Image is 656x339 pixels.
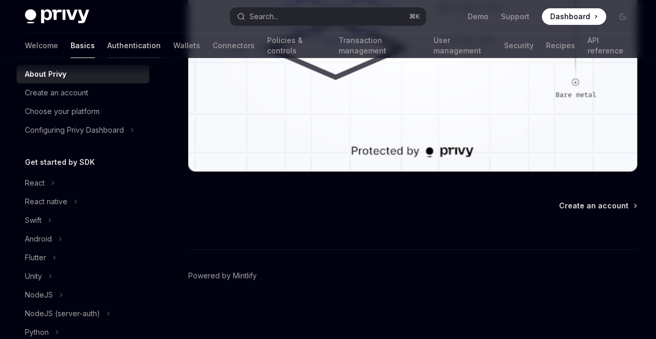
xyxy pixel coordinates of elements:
[213,33,255,58] a: Connectors
[550,11,590,22] span: Dashboard
[25,33,58,58] a: Welcome
[501,11,529,22] a: Support
[25,289,53,301] div: NodeJS
[25,156,95,168] h5: Get started by SDK
[267,33,326,58] a: Policies & controls
[107,33,161,58] a: Authentication
[25,105,100,118] div: Choose your platform
[468,11,488,22] a: Demo
[504,33,534,58] a: Security
[25,251,46,264] div: Flutter
[25,214,41,227] div: Swift
[188,271,257,281] a: Powered by Mintlify
[559,201,636,211] a: Create an account
[339,33,421,58] a: Transaction management
[249,10,278,23] div: Search...
[71,33,95,58] a: Basics
[409,12,420,21] span: ⌘ K
[559,201,629,211] span: Create an account
[173,33,200,58] a: Wallets
[17,102,149,121] a: Choose your platform
[542,8,606,25] a: Dashboard
[588,33,631,58] a: API reference
[546,33,575,58] a: Recipes
[17,83,149,102] a: Create an account
[25,195,67,208] div: React native
[25,9,89,24] img: dark logo
[25,307,100,320] div: NodeJS (server-auth)
[25,124,124,136] div: Configuring Privy Dashboard
[25,177,45,189] div: React
[615,8,631,25] button: Toggle dark mode
[25,233,52,245] div: Android
[25,326,49,338] div: Python
[434,33,492,58] a: User management
[230,7,426,26] button: Search...⌘K
[25,87,88,99] div: Create an account
[25,270,42,282] div: Unity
